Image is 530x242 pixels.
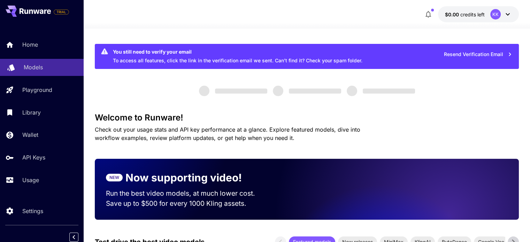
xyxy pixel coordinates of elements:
p: Now supporting video! [125,170,242,186]
p: Settings [22,207,43,215]
span: Check out your usage stats and API key performance at a glance. Explore featured models, dive int... [95,126,360,141]
p: Home [22,40,38,49]
p: Playground [22,86,52,94]
p: Models [24,63,43,71]
button: Resend Verification Email [440,47,516,62]
div: To access all features, click the link in the verification email we sent. Can’t find it? Check yo... [113,46,362,67]
span: Add your payment card to enable full platform functionality. [54,8,69,16]
span: TRIAL [54,9,69,15]
h3: Welcome to Runware! [95,113,519,123]
span: credits left [460,11,485,17]
p: NEW [109,174,119,181]
button: Collapse sidebar [69,233,78,242]
p: API Keys [22,153,45,162]
div: You still need to verify your email [113,48,362,55]
p: Library [22,108,41,117]
span: $0.00 [445,11,460,17]
p: Run the best video models, at much lower cost. [106,188,268,198]
button: $0.00KK [438,6,519,22]
p: Usage [22,176,39,184]
p: Wallet [22,131,38,139]
p: Save up to $500 for every 1000 Kling assets. [106,198,268,209]
div: KK [490,9,501,19]
div: $0.00 [445,11,485,18]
